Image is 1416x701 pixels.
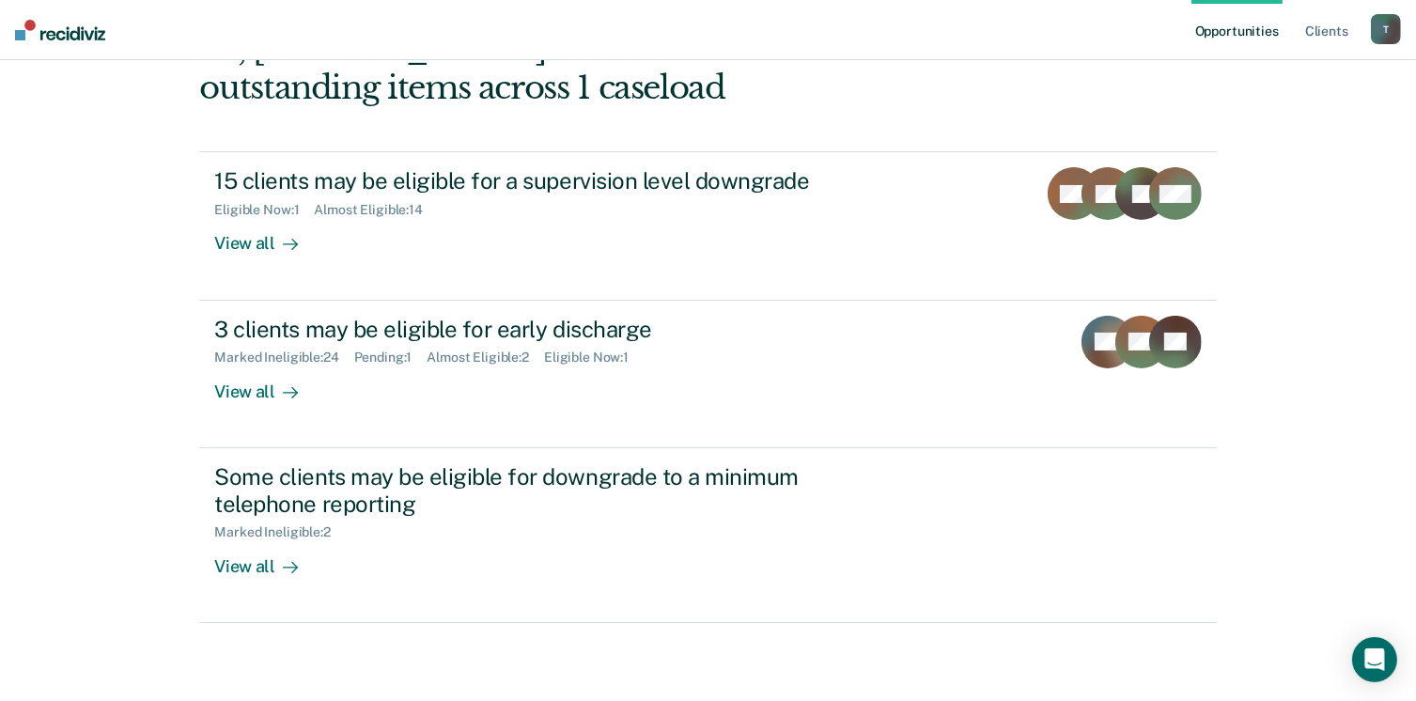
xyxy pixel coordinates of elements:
[199,151,1216,300] a: 15 clients may be eligible for a supervision level downgradeEligible Now:1Almost Eligible:14View all
[199,301,1216,448] a: 3 clients may be eligible for early dischargeMarked Ineligible:24Pending:1Almost Eligible:2Eligib...
[214,524,345,540] div: Marked Ineligible : 2
[214,202,314,218] div: Eligible Now : 1
[314,202,438,218] div: Almost Eligible : 14
[354,350,428,366] div: Pending : 1
[199,448,1216,623] a: Some clients may be eligible for downgrade to a minimum telephone reportingMarked Ineligible:2Vie...
[1371,14,1401,44] button: T
[544,350,644,366] div: Eligible Now : 1
[1352,637,1397,682] div: Open Intercom Messenger
[427,350,544,366] div: Almost Eligible : 2
[214,463,874,518] div: Some clients may be eligible for downgrade to a minimum telephone reporting
[15,20,105,40] img: Recidiviz
[214,350,353,366] div: Marked Ineligible : 24
[214,218,319,255] div: View all
[214,167,874,195] div: 15 clients may be eligible for a supervision level downgrade
[214,540,319,577] div: View all
[214,316,874,343] div: 3 clients may be eligible for early discharge
[199,30,1013,107] div: Hi, [PERSON_NAME]. We’ve found some outstanding items across 1 caseload
[214,366,319,402] div: View all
